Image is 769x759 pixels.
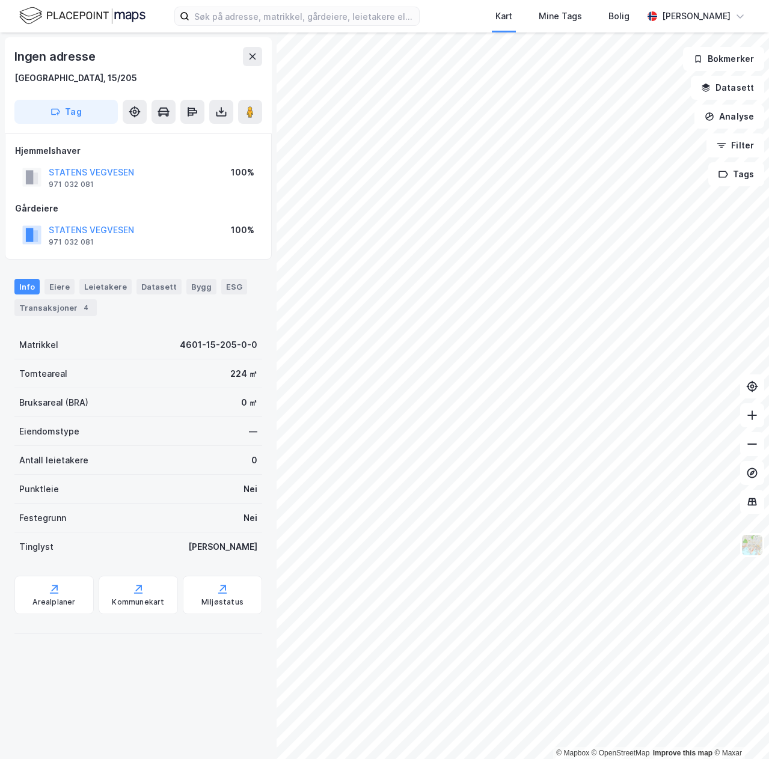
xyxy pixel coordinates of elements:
div: 100% [231,223,254,237]
div: Arealplaner [32,597,75,607]
div: Ingen adresse [14,47,97,66]
div: Hjemmelshaver [15,144,262,158]
img: Z [741,534,764,556]
div: 4 [80,302,92,314]
div: 4601-15-205-0-0 [180,338,257,352]
div: Nei [244,482,257,496]
div: Eiere [44,279,75,294]
div: Tinglyst [19,540,54,554]
div: [PERSON_NAME] [662,9,731,23]
div: Punktleie [19,482,59,496]
button: Analyse [694,105,764,129]
div: Tomteareal [19,367,67,381]
div: Kontrollprogram for chat [709,701,769,759]
div: Miljøstatus [201,597,244,607]
button: Filter [706,133,764,157]
div: 971 032 081 [49,237,94,247]
div: Nei [244,511,257,525]
div: 971 032 081 [49,180,94,189]
div: — [249,424,257,439]
button: Bokmerker [683,47,764,71]
button: Datasett [691,76,764,100]
div: Antall leietakere [19,453,88,468]
div: [GEOGRAPHIC_DATA], 15/205 [14,71,137,85]
div: Datasett [136,279,182,294]
input: Søk på adresse, matrikkel, gårdeiere, leietakere eller personer [189,7,419,25]
div: [PERSON_NAME] [188,540,257,554]
div: 0 [251,453,257,468]
div: 100% [231,165,254,180]
a: OpenStreetMap [592,749,650,757]
iframe: Chat Widget [709,701,769,759]
div: Gårdeiere [15,201,262,216]
button: Tags [708,162,764,186]
div: Kart [495,9,512,23]
div: 224 ㎡ [230,367,257,381]
img: logo.f888ab2527a4732fd821a326f86c7f29.svg [19,5,146,26]
div: Mine Tags [539,9,582,23]
div: ESG [221,279,247,294]
div: Transaksjoner [14,299,97,316]
div: Bolig [608,9,630,23]
div: Matrikkel [19,338,58,352]
div: Info [14,279,40,294]
a: Improve this map [653,749,712,757]
div: 0 ㎡ [241,395,257,410]
div: Eiendomstype [19,424,79,439]
div: Leietakere [79,279,132,294]
div: Bygg [186,279,216,294]
div: Kommunekart [112,597,164,607]
div: Bruksareal (BRA) [19,395,88,410]
a: Mapbox [556,749,589,757]
button: Tag [14,100,118,124]
div: Festegrunn [19,511,66,525]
